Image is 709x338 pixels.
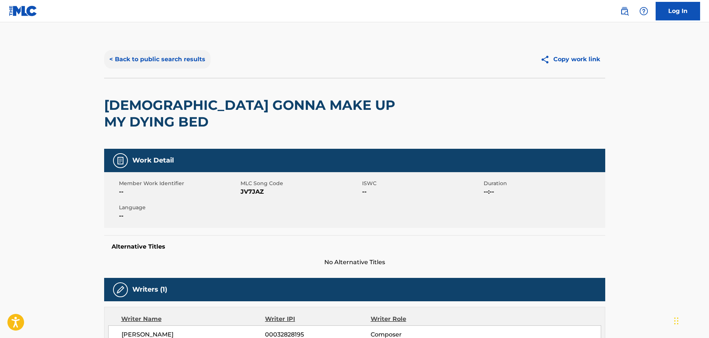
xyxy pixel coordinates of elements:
[119,204,239,211] span: Language
[620,7,629,16] img: search
[674,310,679,332] div: Drag
[535,50,605,69] button: Copy work link
[265,315,371,324] div: Writer IPI
[119,180,239,187] span: Member Work Identifier
[636,4,651,19] div: Help
[362,187,482,196] span: --
[484,187,603,196] span: --:--
[371,315,467,324] div: Writer Role
[104,50,211,69] button: < Back to public search results
[132,156,174,165] h5: Work Detail
[672,302,709,338] iframe: Chat Widget
[116,156,125,165] img: Work Detail
[362,180,482,187] span: ISWC
[104,258,605,267] span: No Alternative Titles
[116,285,125,294] img: Writers
[119,211,239,220] span: --
[241,187,360,196] span: JV7JAZ
[121,315,265,324] div: Writer Name
[639,7,648,16] img: help
[241,180,360,187] span: MLC Song Code
[104,97,405,130] h2: [DEMOGRAPHIC_DATA] GONNA MAKE UP MY DYING BED
[484,180,603,187] span: Duration
[617,4,632,19] a: Public Search
[9,6,37,16] img: MLC Logo
[119,187,239,196] span: --
[656,2,700,20] a: Log In
[112,243,598,250] h5: Alternative Titles
[132,285,167,294] h5: Writers (1)
[540,55,553,64] img: Copy work link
